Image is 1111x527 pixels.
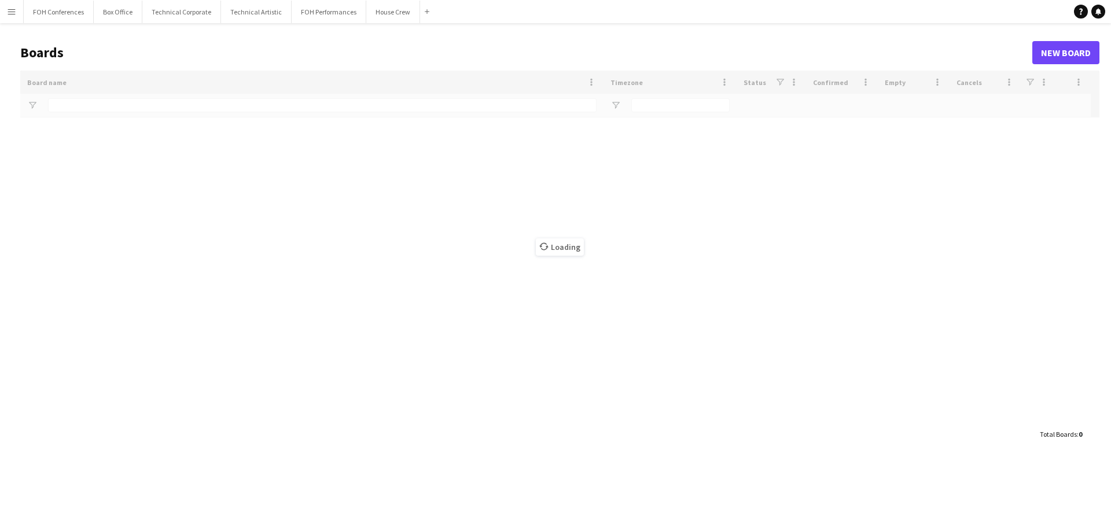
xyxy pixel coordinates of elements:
[20,44,1032,61] h1: Boards
[142,1,221,23] button: Technical Corporate
[1040,430,1077,438] span: Total Boards
[1040,423,1082,445] div: :
[292,1,366,23] button: FOH Performances
[536,238,584,256] span: Loading
[94,1,142,23] button: Box Office
[24,1,94,23] button: FOH Conferences
[221,1,292,23] button: Technical Artistic
[1079,430,1082,438] span: 0
[366,1,420,23] button: House Crew
[1032,41,1099,64] a: New Board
